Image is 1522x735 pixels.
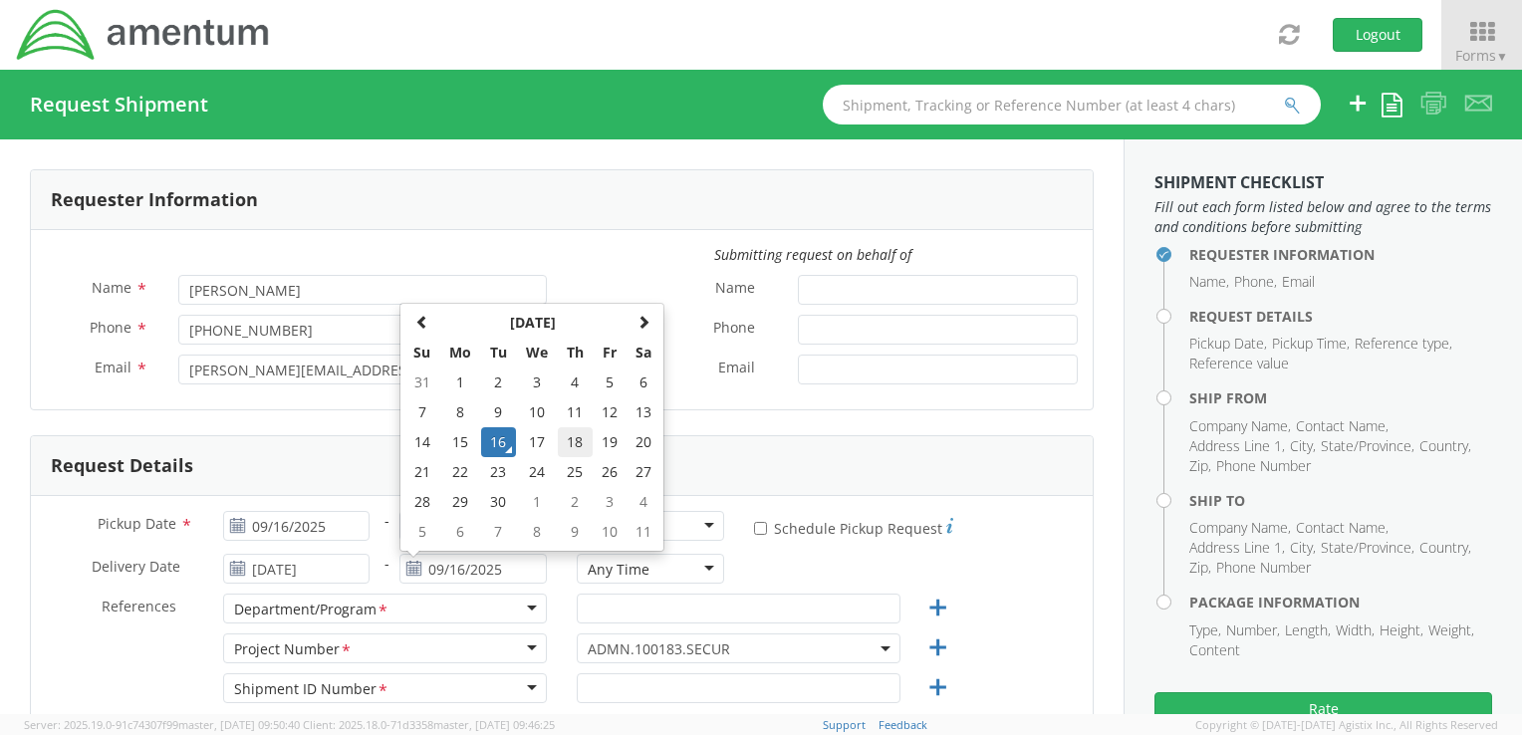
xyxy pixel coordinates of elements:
span: Next Month [636,315,650,329]
button: Logout [1333,18,1422,52]
td: 16 [481,427,516,457]
td: 29 [439,487,481,517]
li: Zip [1189,558,1211,578]
td: 21 [404,457,439,487]
td: 11 [558,397,593,427]
td: 9 [481,397,516,427]
th: Sa [627,338,660,367]
li: Height [1380,620,1423,640]
h4: Package Information [1189,595,1492,610]
a: Support [823,717,866,732]
td: 23 [481,457,516,487]
li: Address Line 1 [1189,436,1285,456]
input: Shipment, Tracking or Reference Number (at least 4 chars) [823,85,1321,124]
td: 11 [627,517,660,547]
h4: Ship From [1189,390,1492,405]
td: 31 [404,367,439,397]
td: 17 [516,427,558,457]
td: 4 [627,487,660,517]
button: Rate [1154,692,1492,726]
div: Any Time [588,560,649,580]
td: 25 [558,457,593,487]
td: 19 [593,427,627,457]
li: Name [1189,272,1229,292]
span: Phone [713,318,755,341]
li: Phone Number [1216,456,1311,476]
td: 12 [593,397,627,427]
th: Th [558,338,593,367]
h4: Request Shipment [30,94,208,116]
td: 10 [516,397,558,427]
span: Name [92,278,131,297]
span: Email [718,358,755,380]
span: Forms [1455,46,1508,65]
li: City [1290,436,1316,456]
h3: Request Details [51,456,193,476]
a: Feedback [879,717,927,732]
span: Name [715,278,755,301]
li: Content [1189,640,1240,660]
li: State/Province [1321,538,1414,558]
td: 30 [481,487,516,517]
span: ▼ [1496,48,1508,65]
th: Select Month [439,308,626,338]
td: 3 [593,487,627,517]
h3: Requester Information [51,190,258,210]
li: Address Line 1 [1189,538,1285,558]
span: ADMN.100183.SECUR [588,639,889,658]
li: Contact Name [1296,518,1389,538]
li: State/Province [1321,436,1414,456]
td: 24 [516,457,558,487]
td: 2 [481,367,516,397]
h4: Request Details [1189,309,1492,324]
h4: Ship To [1189,493,1492,508]
div: Project Number [234,639,353,660]
input: Schedule Pickup Request [754,522,767,535]
td: 6 [439,517,481,547]
label: Schedule Pickup Request [754,515,953,539]
li: Company Name [1189,416,1291,436]
td: 22 [439,457,481,487]
li: Reference type [1355,334,1452,354]
span: Server: 2025.19.0-91c74307f99 [24,717,300,732]
li: Reference value [1189,354,1289,373]
span: Phone [90,318,131,337]
span: ADMN.100183.SECUR [577,633,900,663]
li: Length [1285,620,1331,640]
td: 1 [439,367,481,397]
li: Contact Name [1296,416,1389,436]
span: Previous Month [415,315,429,329]
th: Fr [593,338,627,367]
li: Number [1226,620,1280,640]
td: 20 [627,427,660,457]
td: 15 [439,427,481,457]
td: 4 [558,367,593,397]
li: Country [1419,538,1471,558]
th: Tu [481,338,516,367]
td: 1 [516,487,558,517]
td: 18 [558,427,593,457]
td: 27 [627,457,660,487]
li: Weight [1428,620,1474,640]
td: 28 [404,487,439,517]
span: Copyright © [DATE]-[DATE] Agistix Inc., All Rights Reserved [1195,717,1498,733]
td: 6 [627,367,660,397]
li: Company Name [1189,518,1291,538]
td: 7 [404,397,439,427]
td: 14 [404,427,439,457]
td: 8 [516,517,558,547]
span: Pickup Date [98,514,176,533]
span: Email [95,358,131,376]
li: Pickup Date [1189,334,1267,354]
i: Submitting request on behalf of [714,245,911,264]
td: 5 [593,367,627,397]
td: 7 [481,517,516,547]
div: Shipment ID Number [234,679,389,700]
th: Su [404,338,439,367]
span: References [102,597,176,615]
li: City [1290,538,1316,558]
span: Delivery Date [92,557,180,580]
li: Zip [1189,456,1211,476]
h4: Requester Information [1189,247,1492,262]
td: 8 [439,397,481,427]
